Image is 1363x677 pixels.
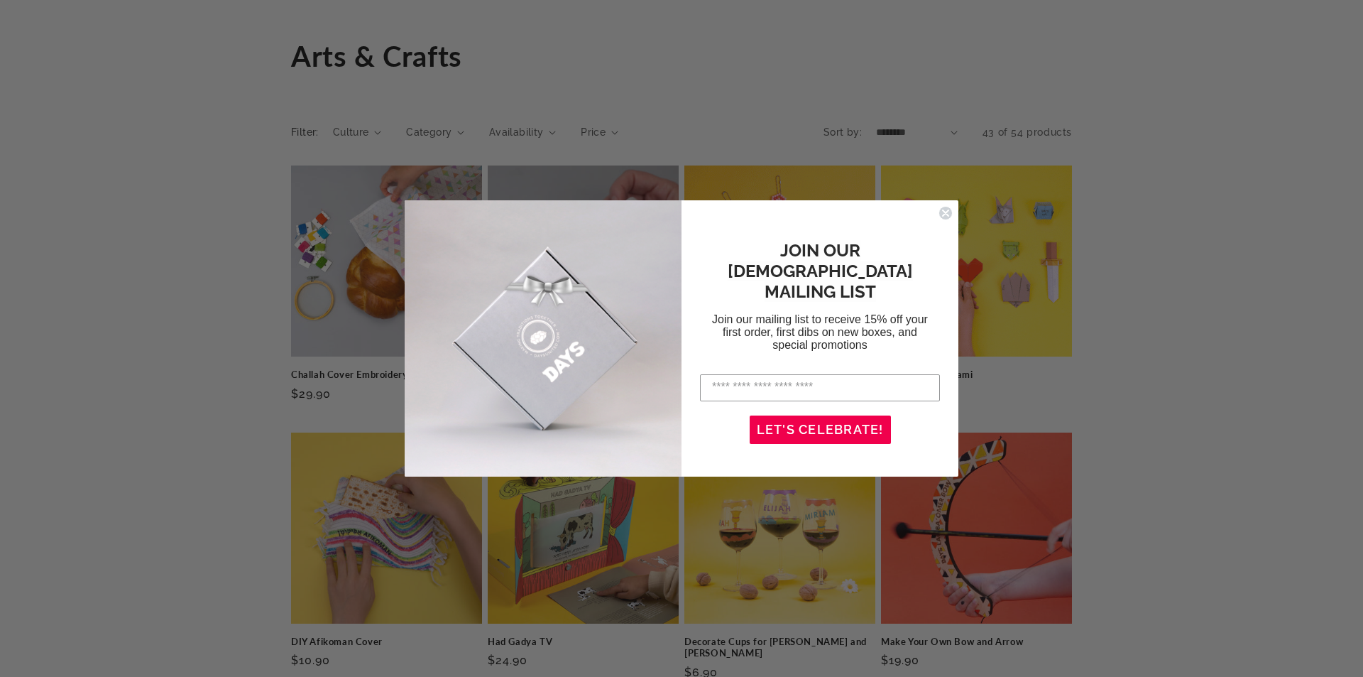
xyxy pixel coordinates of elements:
[728,240,913,302] span: JOIN OUR [DEMOGRAPHIC_DATA] MAILING LIST
[938,206,953,220] button: Close dialog
[712,313,928,351] span: Join our mailing list to receive 15% off your first order, first dibs on new boxes, and special p...
[405,200,681,477] img: d3790c2f-0e0c-4c72-ba1e-9ed984504164.jpeg
[750,416,891,444] button: LET'S CELEBRATE!
[700,374,940,401] input: Enter your email address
